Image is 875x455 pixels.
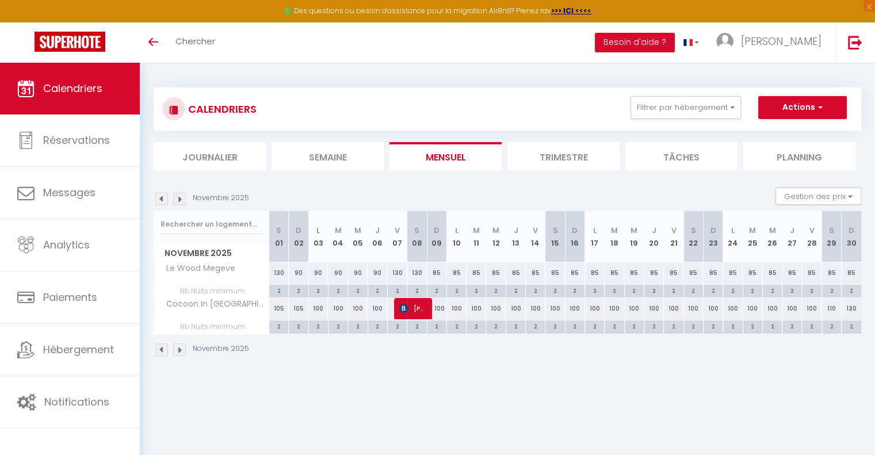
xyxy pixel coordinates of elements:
th: 30 [842,211,861,262]
div: 2 [447,285,466,296]
div: 2 [526,285,545,296]
span: Le Wood Megeve [156,262,238,275]
div: 85 [842,262,861,284]
div: 2 [506,320,525,331]
div: 2 [664,285,683,296]
span: Chercher [175,35,215,47]
div: 2 [269,285,288,296]
div: 100 [446,298,466,319]
div: 85 [644,262,663,284]
th: 12 [486,211,506,262]
th: 11 [467,211,486,262]
abbr: D [572,225,578,236]
th: 06 [368,211,387,262]
abbr: M [631,225,637,236]
abbr: S [553,225,558,236]
abbr: V [671,225,676,236]
p: Novembre 2025 [193,343,249,354]
th: 02 [289,211,308,262]
abbr: M [611,225,618,236]
div: 100 [308,298,328,319]
div: 2 [289,285,308,296]
abbr: V [533,225,538,236]
div: 85 [743,262,762,284]
div: 2 [565,320,584,331]
div: 105 [289,298,308,319]
div: 100 [328,298,347,319]
div: 2 [545,320,564,331]
button: Gestion des prix [775,188,861,205]
img: logout [848,35,862,49]
div: 85 [545,262,565,284]
abbr: M [769,225,775,236]
div: 85 [585,262,605,284]
div: 2 [723,285,742,296]
div: 2 [447,320,466,331]
div: 100 [605,298,624,319]
div: 100 [506,298,525,319]
div: 85 [762,262,782,284]
th: 08 [407,211,427,262]
div: 85 [664,262,683,284]
abbr: M [749,225,756,236]
div: 130 [407,262,427,284]
div: 2 [309,320,328,331]
th: 21 [664,211,683,262]
th: 17 [585,211,605,262]
span: Notifications [44,395,109,409]
div: 85 [683,262,703,284]
th: 24 [723,211,743,262]
div: 100 [743,298,762,319]
abbr: V [809,225,815,236]
div: 130 [269,262,289,284]
abbr: D [849,225,854,236]
div: 2 [605,285,624,296]
th: 20 [644,211,663,262]
h3: CALENDRIERS [185,96,257,122]
div: 85 [427,262,446,284]
div: 100 [723,298,743,319]
th: 07 [387,211,407,262]
div: 85 [446,262,466,284]
div: 2 [328,285,347,296]
abbr: J [375,225,380,236]
div: 130 [842,298,861,319]
span: [PERSON_NAME] [741,34,821,48]
div: 100 [782,298,802,319]
div: 2 [427,285,446,296]
abbr: S [691,225,696,236]
div: 100 [486,298,506,319]
span: Nb Nuits minimum [154,320,269,333]
th: 25 [743,211,762,262]
div: 100 [585,298,605,319]
div: 2 [388,320,407,331]
abbr: J [513,225,518,236]
div: 85 [605,262,624,284]
th: 29 [821,211,841,262]
p: Novembre 2025 [193,193,249,204]
div: 100 [762,298,782,319]
th: 01 [269,211,289,262]
li: Semaine [272,142,384,170]
div: 2 [309,285,328,296]
span: Calendriers [43,81,102,95]
div: 2 [684,320,703,331]
div: 90 [348,262,368,284]
abbr: V [395,225,400,236]
div: 100 [703,298,723,319]
th: 19 [624,211,644,262]
abbr: M [492,225,499,236]
abbr: D [710,225,716,236]
div: 85 [703,262,723,284]
div: 100 [368,298,387,319]
div: 2 [842,320,861,331]
span: Hébergement [43,342,114,357]
div: 2 [842,285,861,296]
div: 2 [565,285,584,296]
img: ... [716,33,733,50]
div: 2 [486,285,505,296]
div: 85 [624,262,644,284]
span: Novembre 2025 [154,245,269,262]
abbr: M [335,225,342,236]
span: Messages [43,185,95,200]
